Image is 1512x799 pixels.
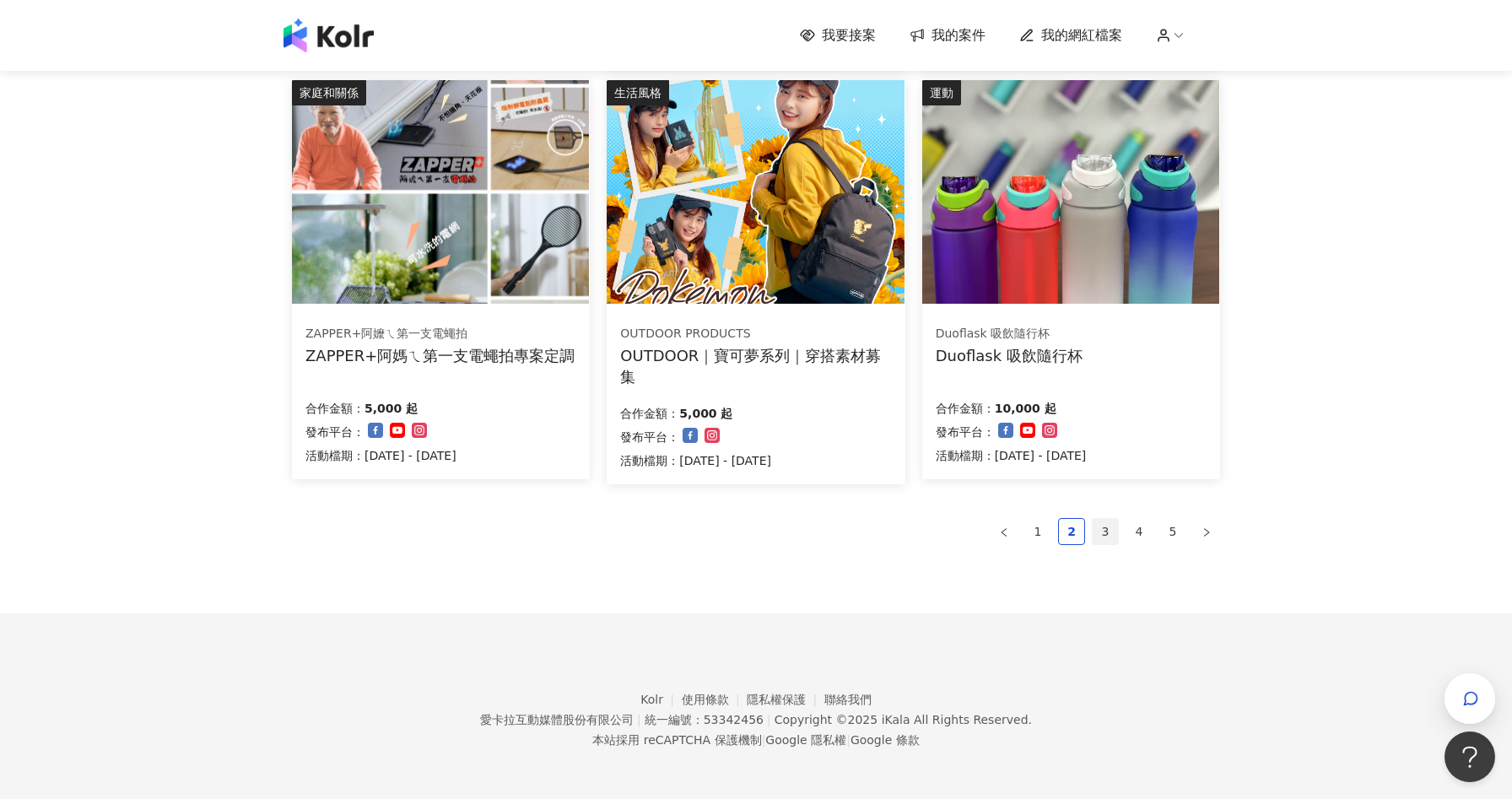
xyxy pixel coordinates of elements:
p: 活動檔期：[DATE] - [DATE] [620,451,771,471]
div: OUTDOOR PRODUCTS [620,326,890,343]
span: 我的案件 [931,26,985,45]
div: OUTDOOR｜寶可夢系列｜穿搭素材募集 [620,345,891,387]
p: 發布平台： [305,422,364,442]
button: left [991,518,1018,545]
a: 5 [1160,519,1185,544]
a: 我的案件 [910,26,985,45]
p: 5,000 起 [364,398,418,418]
li: 2 [1058,518,1085,545]
span: 我的網紅檔案 [1041,26,1122,45]
div: ZAPPER+阿媽ㄟ第一支電蠅拍專案定調 [305,345,575,366]
li: 1 [1024,518,1051,545]
li: Next Page [1193,518,1220,545]
p: 發布平台： [936,422,995,442]
a: 隱私權保護 [747,693,824,706]
div: Duoflask 吸飲隨行杯 [936,326,1083,343]
span: 本站採用 reCAPTCHA 保護機制 [592,730,919,750]
div: ZAPPER+阿嬤ㄟ第一支電蠅拍 [305,326,575,343]
p: 活動檔期：[DATE] - [DATE] [305,445,456,466]
a: 1 [1025,519,1050,544]
div: 生活風格 [607,80,669,105]
p: 10,000 起 [995,398,1056,418]
button: right [1193,518,1220,545]
span: left [999,527,1009,537]
a: Google 條款 [850,733,920,747]
p: 5,000 起 [679,403,732,424]
div: 運動 [922,80,961,105]
span: right [1201,527,1212,537]
p: 發布平台： [620,427,679,447]
p: 活動檔期：[DATE] - [DATE] [936,445,1087,466]
a: Google 隱私權 [765,733,846,747]
a: 我的網紅檔案 [1019,26,1122,45]
li: 5 [1159,518,1186,545]
div: Duoflask 吸飲隨行杯 [936,345,1083,366]
li: 4 [1126,518,1153,545]
a: 3 [1093,519,1118,544]
iframe: Help Scout Beacon - Open [1444,732,1495,782]
a: iKala [882,713,910,726]
a: 2 [1059,519,1084,544]
span: 我要接案 [822,26,876,45]
a: Kolr [640,693,681,706]
span: | [846,733,850,747]
div: Copyright © 2025 All Rights Reserved. [775,713,1032,726]
li: Previous Page [991,518,1018,545]
div: 家庭和關係 [292,80,366,105]
span: | [637,713,641,726]
span: | [762,733,766,747]
a: 使用條款 [682,693,748,706]
a: 4 [1126,519,1152,544]
img: Duoflask 吸飲隨行杯 [922,80,1219,304]
li: 3 [1092,518,1119,545]
p: 合作金額： [620,403,679,424]
img: ZAPPER+阿媽ㄟ第一支電蠅拍專案定調 [292,80,589,304]
p: 合作金額： [305,398,364,418]
img: logo [283,19,374,52]
span: | [767,713,771,726]
div: 愛卡拉互動媒體股份有限公司 [480,713,634,726]
img: 【OUTDOOR】寶可夢系列 [607,80,904,304]
p: 合作金額： [936,398,995,418]
a: 我要接案 [800,26,876,45]
a: 聯絡我們 [824,693,872,706]
div: 統一編號：53342456 [645,713,764,726]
